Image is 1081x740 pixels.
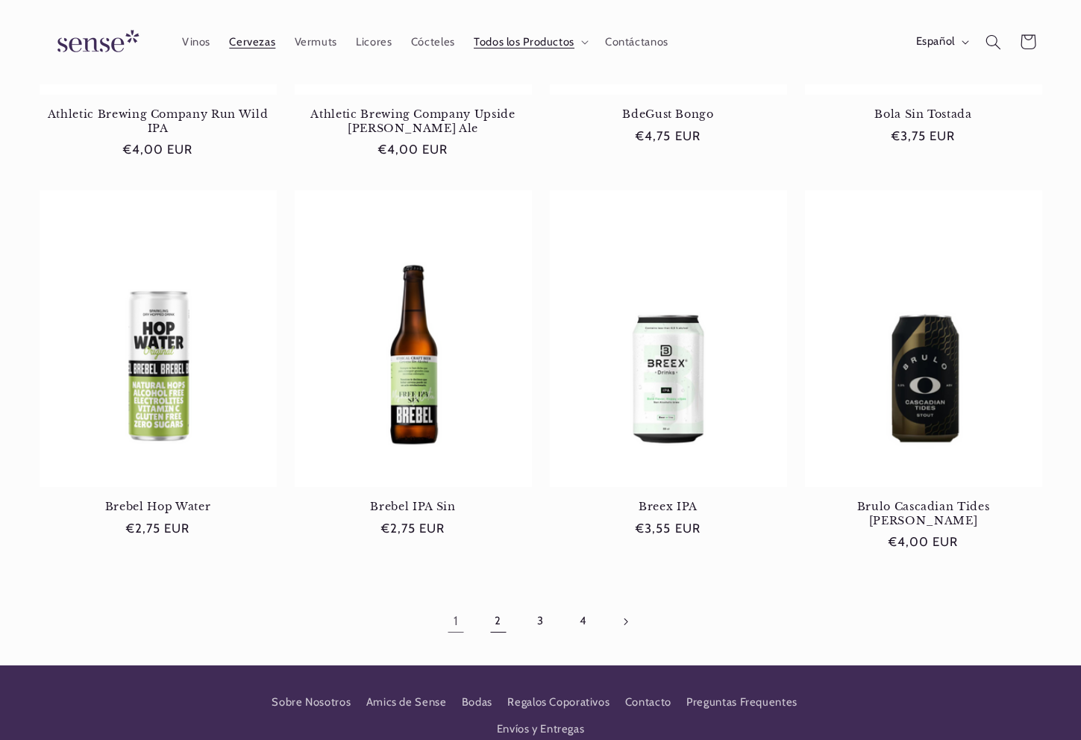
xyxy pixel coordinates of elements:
[356,35,392,49] span: Licores
[366,689,447,716] a: Amics de Sense
[507,689,610,716] a: Regalos Coporativos
[295,107,532,135] a: Athletic Brewing Company Upside [PERSON_NAME] Ale
[285,25,347,58] a: Vermuts
[805,107,1042,121] a: Bola Sin Tostada
[172,25,219,58] a: Vinos
[686,689,798,716] a: Preguntas Frequentes
[550,500,787,513] a: Breex IPA
[347,25,402,58] a: Licores
[608,604,642,639] a: Página siguiente
[220,25,285,58] a: Cervezas
[182,35,210,49] span: Vinos
[916,34,955,51] span: Español
[605,35,668,49] span: Contáctanos
[34,15,157,69] a: Sense
[295,35,337,49] span: Vermuts
[805,500,1042,527] a: Brulo Cascadian Tides [PERSON_NAME]
[439,604,473,639] a: Página 1
[462,689,492,716] a: Bodas
[40,500,277,513] a: Brebel Hop Water
[550,107,787,121] a: BdeGust Bongo
[474,35,574,49] span: Todos los Productos
[625,689,671,716] a: Contacto
[40,604,1042,639] nav: Paginación
[295,500,532,513] a: Brebel IPA Sin
[40,21,151,63] img: Sense
[595,25,677,58] a: Contáctanos
[40,107,277,135] a: Athletic Brewing Company Run Wild IPA
[464,25,595,58] summary: Todos los Productos
[523,604,557,639] a: Página 3
[481,604,516,639] a: Página 2
[229,35,275,49] span: Cervezas
[401,25,464,58] a: Cócteles
[906,27,976,57] button: Español
[272,693,351,716] a: Sobre Nosotros
[565,604,600,639] a: Página 4
[976,25,1010,59] summary: Búsqueda
[411,35,455,49] span: Cócteles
